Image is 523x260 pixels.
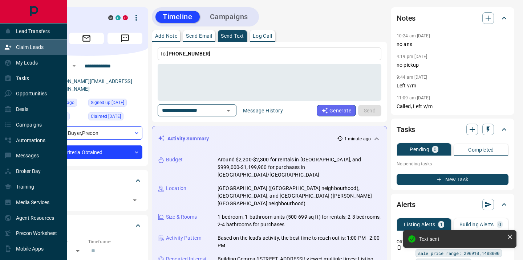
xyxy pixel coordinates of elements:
[397,82,508,90] p: Left v/m
[218,156,381,179] p: Around $2,200-$2,300 for rentals in [GEOGRAPHIC_DATA], and $999,000-$1,199,900 for purchases in [...
[91,99,124,106] span: Signed up [DATE]
[221,33,244,38] p: Send Text
[70,62,78,70] button: Open
[115,15,121,20] div: condos.ca
[88,239,142,245] p: Timeframe:
[91,113,121,120] span: Claimed [DATE]
[31,126,142,140] div: Buyer , Precon
[397,196,508,213] div: Alerts
[50,78,132,92] a: [PERSON_NAME][EMAIL_ADDRESS][DOMAIN_NAME]
[166,234,202,242] p: Activity Pattern
[253,33,272,38] p: Log Call
[459,222,494,227] p: Building Alerts
[434,147,437,152] p: 0
[158,48,381,60] p: To:
[397,54,427,59] p: 4:19 pm [DATE]
[218,185,381,207] p: [GEOGRAPHIC_DATA] ([GEOGRAPHIC_DATA] neighbourhood), [GEOGRAPHIC_DATA], and [GEOGRAPHIC_DATA] ([P...
[419,236,504,242] div: Text sent
[468,147,494,152] p: Completed
[397,41,508,48] p: no ans
[155,11,200,23] button: Timeline
[108,15,113,20] div: mrloft.ca
[498,222,501,227] p: 0
[166,213,197,221] p: Size & Rooms
[31,217,142,234] div: Criteria
[397,75,427,80] p: 9:44 am [DATE]
[166,185,186,192] p: Location
[158,132,381,145] div: Activity Summary1 minute ago
[88,112,142,123] div: Thu Aug 28 2025
[397,121,508,138] div: Tasks
[223,106,234,116] button: Open
[344,136,371,142] p: 1 minute ago
[317,105,356,116] button: Generate
[397,12,415,24] h2: Notes
[397,174,508,185] button: New Task
[397,95,430,100] p: 11:09 am [DATE]
[397,199,415,210] h2: Alerts
[440,222,443,227] p: 1
[239,105,287,116] button: Message History
[203,11,255,23] button: Campaigns
[123,15,128,20] div: property.ca
[108,33,142,44] span: Message
[404,222,435,227] p: Listing Alerts
[397,33,430,38] p: 10:24 am [DATE]
[186,33,212,38] p: Send Email
[397,245,402,250] svg: Push Notification Only
[218,234,381,249] p: Based on the lead's activity, the best time to reach out is: 1:00 PM - 2:00 PM
[397,158,508,169] p: No pending tasks
[218,213,381,228] p: 1-bedroom, 1-bathroom units (500-699 sq ft) for rentals; 2-3 bedrooms, 2-4 bathrooms for purchases
[31,172,142,189] div: Tags
[88,99,142,109] div: Tue Feb 08 2022
[69,33,104,44] span: Email
[130,195,140,205] button: Open
[397,61,508,69] p: no pickup
[31,145,142,159] div: Criteria Obtained
[397,124,415,135] h2: Tasks
[410,147,429,152] p: Pending
[397,103,508,110] p: Called, Left v/m
[167,135,209,143] p: Activity Summary
[397,239,411,245] p: Off
[166,156,183,164] p: Budget
[155,33,177,38] p: Add Note
[167,51,210,57] span: [PHONE_NUMBER]
[397,9,508,27] div: Notes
